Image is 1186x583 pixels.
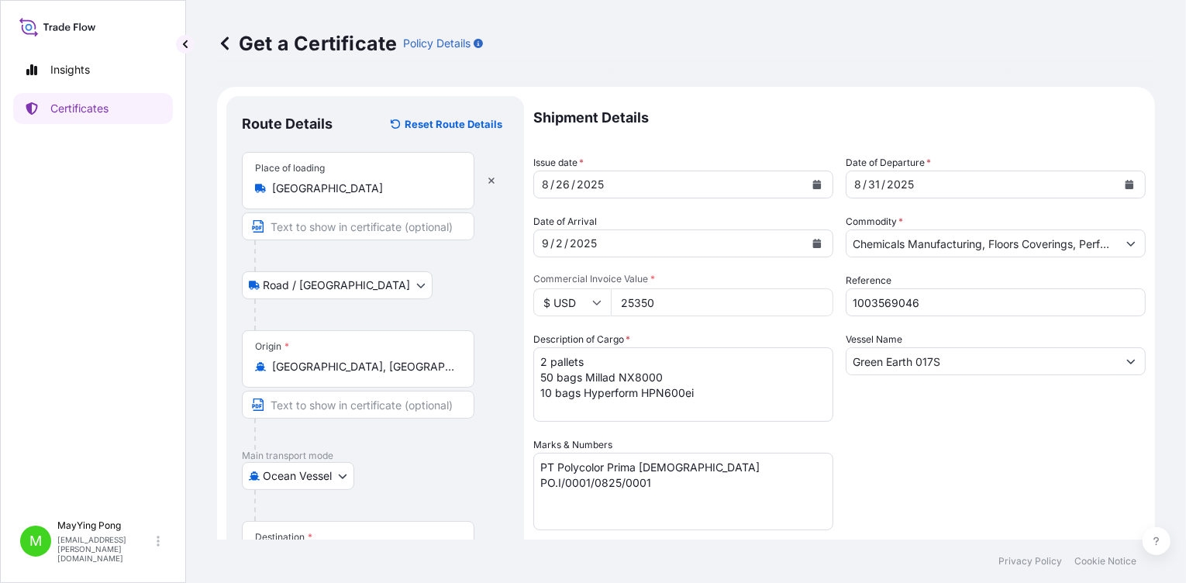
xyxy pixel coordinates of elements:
[272,359,455,374] input: Origin
[611,288,833,316] input: Enter amount
[272,181,455,196] input: Place of loading
[846,229,1117,257] input: Type to search commodity
[403,36,471,51] p: Policy Details
[1117,347,1145,375] button: Show suggestions
[863,175,867,194] div: /
[805,172,829,197] button: Calendar
[846,332,902,347] label: Vessel Name
[255,340,289,353] div: Origin
[13,54,173,85] a: Insights
[217,31,397,56] p: Get a Certificate
[1117,172,1142,197] button: Calendar
[998,555,1062,567] a: Privacy Policy
[540,234,550,253] div: month,
[846,347,1117,375] input: Type to search vessel name or IMO
[383,112,509,136] button: Reset Route Details
[50,62,90,78] p: Insights
[554,175,571,194] div: day,
[846,214,903,229] label: Commodity
[533,437,612,453] label: Marks & Numbers
[805,231,829,256] button: Calendar
[1074,555,1136,567] a: Cookie Notice
[881,175,885,194] div: /
[568,234,598,253] div: year,
[540,175,550,194] div: month,
[533,96,1146,140] p: Shipment Details
[242,115,333,133] p: Route Details
[853,175,863,194] div: month,
[885,175,915,194] div: year,
[242,271,433,299] button: Select transport
[533,214,597,229] span: Date of Arrival
[29,533,42,549] span: M
[846,155,931,171] span: Date of Departure
[242,450,509,462] p: Main transport mode
[550,234,554,253] div: /
[550,175,554,194] div: /
[571,175,575,194] div: /
[564,234,568,253] div: /
[13,93,173,124] a: Certificates
[255,531,312,543] div: Destination
[575,175,605,194] div: year,
[263,278,410,293] span: Road / [GEOGRAPHIC_DATA]
[867,175,881,194] div: day,
[1117,229,1145,257] button: Show suggestions
[242,462,354,490] button: Select transport
[57,535,153,563] p: [EMAIL_ADDRESS][PERSON_NAME][DOMAIN_NAME]
[242,212,474,240] input: Text to appear on certificate
[263,468,332,484] span: Ocean Vessel
[533,273,833,285] span: Commercial Invoice Value
[554,234,564,253] div: day,
[242,391,474,419] input: Text to appear on certificate
[57,519,153,532] p: MayYing Pong
[50,101,109,116] p: Certificates
[846,273,891,288] label: Reference
[533,155,584,171] span: Issue date
[533,332,630,347] label: Description of Cargo
[255,162,325,174] div: Place of loading
[846,288,1146,316] input: Enter booking reference
[405,116,502,132] p: Reset Route Details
